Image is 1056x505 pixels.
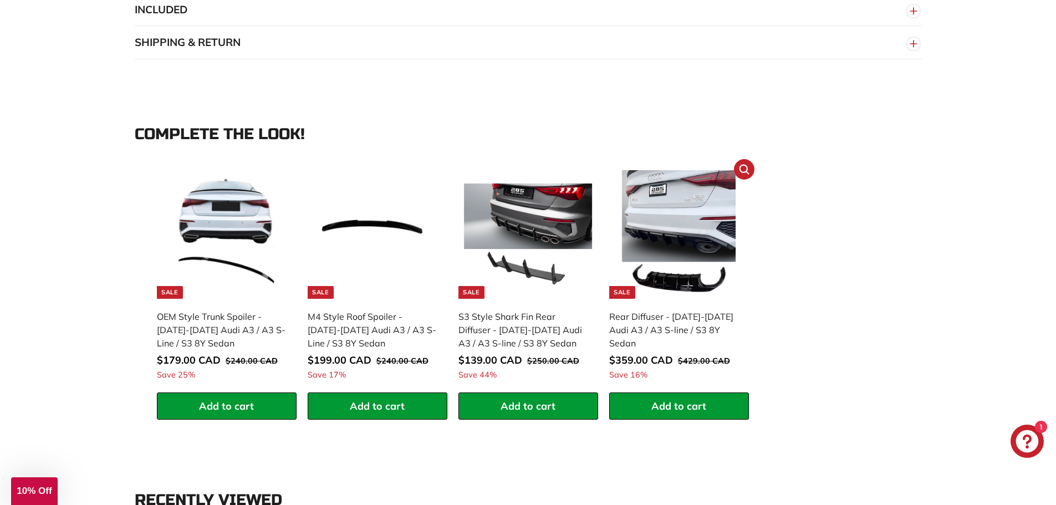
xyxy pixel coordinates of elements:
[609,286,635,299] div: Sale
[1007,425,1047,461] inbox-online-store-chat: Shopify online store chat
[157,369,195,381] span: Save 25%
[135,26,922,59] button: SHIPPING & RETURN
[651,400,706,412] span: Add to cart
[162,170,291,299] img: audi a3 spoiler
[308,369,346,381] span: Save 17%
[157,165,297,392] a: Sale audi a3 spoiler OEM Style Trunk Spoiler - [DATE]-[DATE] Audi A3 / A3 S-Line / S3 8Y Sedan Sa...
[678,356,730,366] span: $429.00 CAD
[501,400,555,412] span: Add to cart
[458,286,484,299] div: Sale
[308,165,447,392] a: Sale audi a3 8p roof spoiler M4 Style Roof Spoiler - [DATE]-[DATE] Audi A3 / A3 S-Line / S3 8Y Se...
[350,400,405,412] span: Add to cart
[609,369,647,381] span: Save 16%
[527,356,579,366] span: $250.00 CAD
[609,392,749,420] button: Add to cart
[135,126,922,143] div: Complete the look!
[458,165,598,392] a: Sale S3 Style Shark Fin Rear Diffuser - [DATE]-[DATE] Audi A3 / A3 S-line / S3 8Y Sedan Save 44%
[157,286,182,299] div: Sale
[157,392,297,420] button: Add to cart
[308,310,436,350] div: M4 Style Roof Spoiler - [DATE]-[DATE] Audi A3 / A3 S-Line / S3 8Y Sedan
[458,392,598,420] button: Add to cart
[609,165,749,392] a: Sale Rear Diffuser - [DATE]-[DATE] Audi A3 / A3 S-line / S3 8Y Sedan Save 16%
[313,170,442,299] img: audi a3 8p roof spoiler
[609,354,673,366] span: $359.00 CAD
[609,310,738,350] div: Rear Diffuser - [DATE]-[DATE] Audi A3 / A3 S-line / S3 8Y Sedan
[458,354,522,366] span: $139.00 CAD
[199,400,254,412] span: Add to cart
[157,310,285,350] div: OEM Style Trunk Spoiler - [DATE]-[DATE] Audi A3 / A3 S-Line / S3 8Y Sedan
[17,486,52,496] span: 10% Off
[157,354,221,366] span: $179.00 CAD
[308,354,371,366] span: $199.00 CAD
[226,356,278,366] span: $240.00 CAD
[11,477,58,505] div: 10% Off
[458,369,497,381] span: Save 44%
[308,286,333,299] div: Sale
[376,356,428,366] span: $240.00 CAD
[308,392,447,420] button: Add to cart
[458,310,587,350] div: S3 Style Shark Fin Rear Diffuser - [DATE]-[DATE] Audi A3 / A3 S-line / S3 8Y Sedan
